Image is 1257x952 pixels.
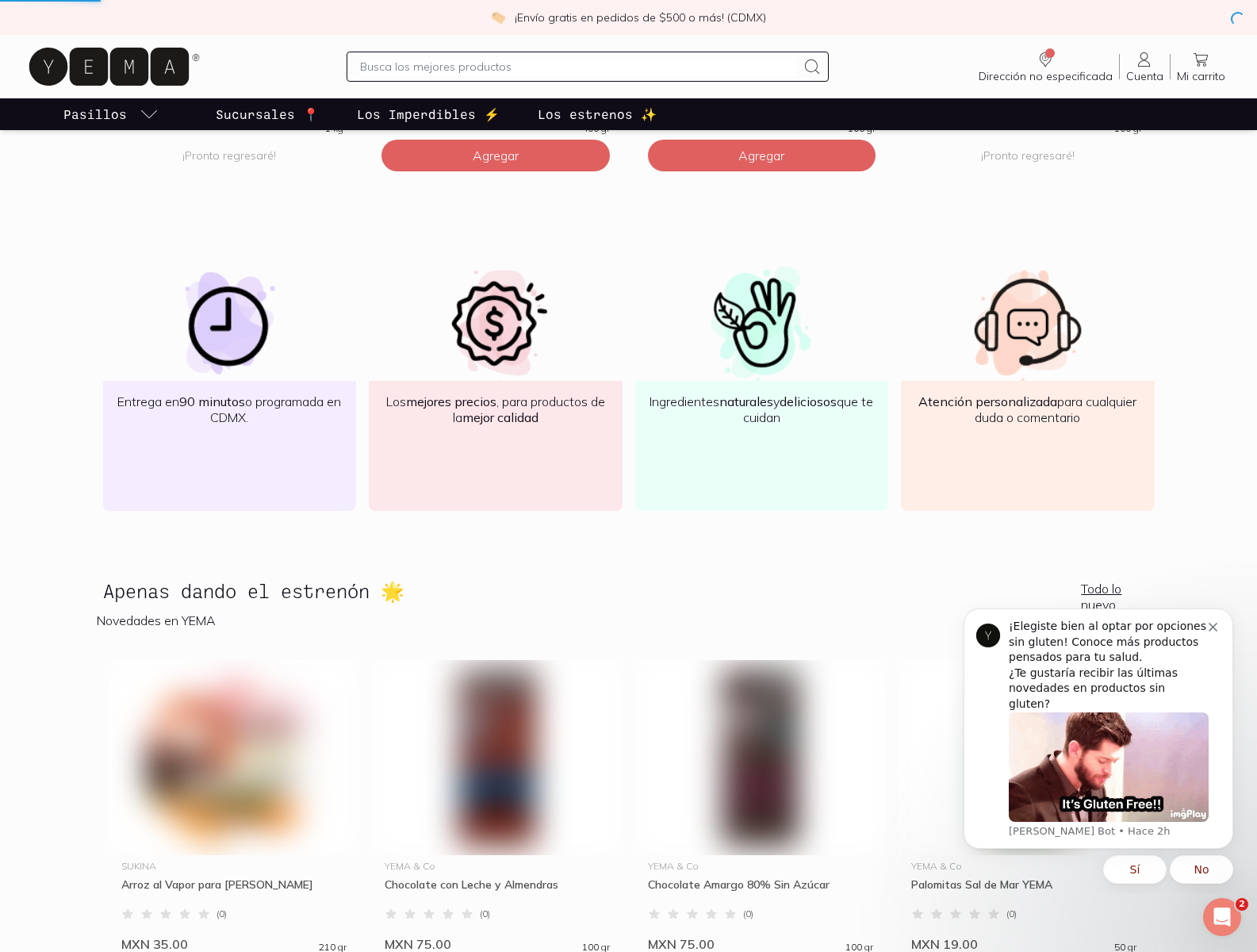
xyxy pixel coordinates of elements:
b: naturales [719,393,773,409]
span: Agregar [473,148,519,163]
p: Ingredientes y que te cuidan [648,393,876,425]
a: 34365 Chocolate 80% sin azucarYEMA & CoChocolate Amargo 80% Sin Azúcar(0)MXN 75.00100 gr [635,660,886,952]
a: Palomitas 1YEMA & CoPalomitas Sal de Mar YEMA(0)MXN 19.0050 gr [899,660,1149,952]
span: MXN 19.00 [911,936,978,952]
div: Chocolate Amargo 80% Sin Azúcar [648,877,873,906]
div: YEMA & Co [648,862,873,871]
img: Palomitas 1 [899,660,1149,855]
span: 210 gr [319,942,347,952]
b: mejores precios [406,393,496,409]
a: 34368 Chocolate con leche y almendrasYEMA & CoChocolate con Leche y Almendras(0)MXN 75.00100 gr [372,660,623,952]
div: YEMA & Co [911,862,1136,871]
span: ( 0 ) [217,909,227,919]
button: Agregar [648,140,876,171]
span: MXN 75.00 [385,936,451,952]
p: Pasillos [63,105,127,124]
p: Novedades en YEMA [97,612,1161,628]
b: personalizada [975,393,1057,409]
a: 34388 Arroz al vapor SUKINASUKINAArroz al Vapor para [PERSON_NAME](0)MXN 35.00210 gr [109,660,359,952]
b: 90 minutos [179,393,245,409]
span: ( 0 ) [1006,909,1017,919]
a: Los estrenos ✨ [535,98,660,130]
p: Los estrenos ✨ [538,105,657,124]
span: Mi carrito [1177,69,1225,83]
a: Dirección no especificada [972,50,1119,83]
img: 34368 Chocolate con leche y almendras [372,660,623,855]
img: 34365 Chocolate 80% sin azucar [635,660,886,855]
div: Arroz al Vapor para [PERSON_NAME] [121,877,347,906]
p: Sucursales 📍 [216,105,319,124]
span: MXN 35.00 [121,936,188,952]
input: Busca los mejores productos [360,57,796,76]
a: Cuenta [1120,50,1170,83]
h2: Apenas dando el estrenón 🌟 [103,581,1082,606]
span: 50 gr [1114,942,1136,952]
p: ¡Pronto regresaré! [116,140,344,171]
a: pasillo-todos-link [60,98,162,130]
span: ( 0 ) [480,909,490,919]
span: ( 0 ) [743,909,753,919]
p: Los Imperdibles ⚡️ [357,105,500,124]
a: Sucursales 📍 [213,98,322,130]
span: MXN 75.00 [648,936,715,952]
span: 100 gr [582,942,610,952]
a: Todo lo nuevo [1081,581,1154,612]
button: Agregar [381,140,610,171]
span: 100 gr [845,942,873,952]
b: Atención [918,393,972,409]
a: Mi carrito [1171,50,1232,83]
p: ¡Envío gratis en pedidos de $500 o más! (CDMX) [515,10,766,25]
span: Dirección no especificada [979,69,1113,83]
div: YEMA & Co [385,862,610,871]
a: Los Imperdibles ⚡️ [354,98,503,130]
b: deliciosos [780,393,837,409]
span: Agregar [738,148,784,163]
p: Los , para productos de la [381,393,610,425]
p: Entrega en o programada en CDMX. [116,393,344,425]
img: 34388 Arroz al vapor SUKINA [109,660,359,855]
div: Palomitas Sal de Mar YEMA [911,877,1136,906]
span: 2 [1236,898,1248,911]
iframe: Intercom notifications mensaje [940,594,1257,893]
div: SUKINA [121,862,347,871]
div: Chocolate con Leche y Almendras [385,877,610,906]
b: mejor calidad [462,409,538,425]
span: Cuenta [1126,69,1163,83]
p: para cualquier duda o comentario [914,393,1142,425]
p: ¡Pronto regresaré! [914,140,1142,171]
img: check [491,10,505,25]
iframe: Intercom live chat [1203,898,1241,936]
